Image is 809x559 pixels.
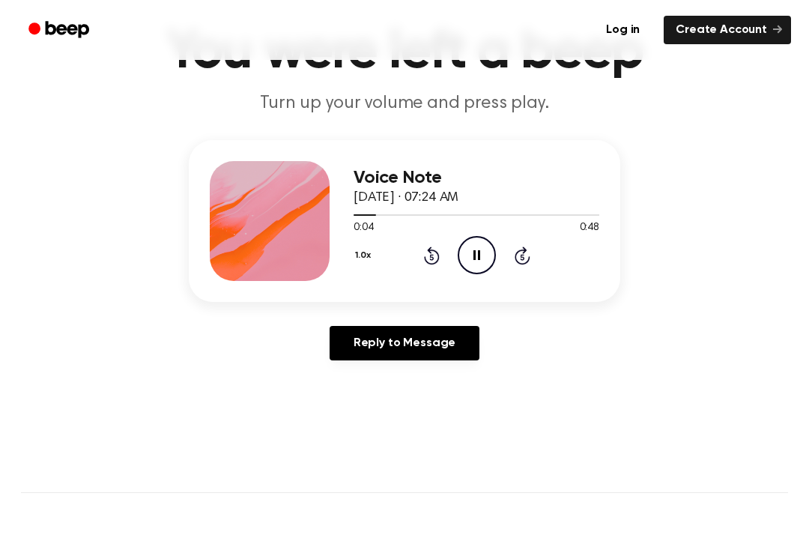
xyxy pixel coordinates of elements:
a: Reply to Message [330,326,479,360]
a: Log in [591,13,655,47]
a: Create Account [664,16,791,44]
p: Turn up your volume and press play. [117,91,692,116]
a: Beep [18,16,103,45]
span: 0:48 [580,220,599,236]
span: [DATE] · 07:24 AM [354,191,458,205]
span: 0:04 [354,220,373,236]
button: 1.0x [354,243,376,268]
h3: Voice Note [354,168,599,188]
